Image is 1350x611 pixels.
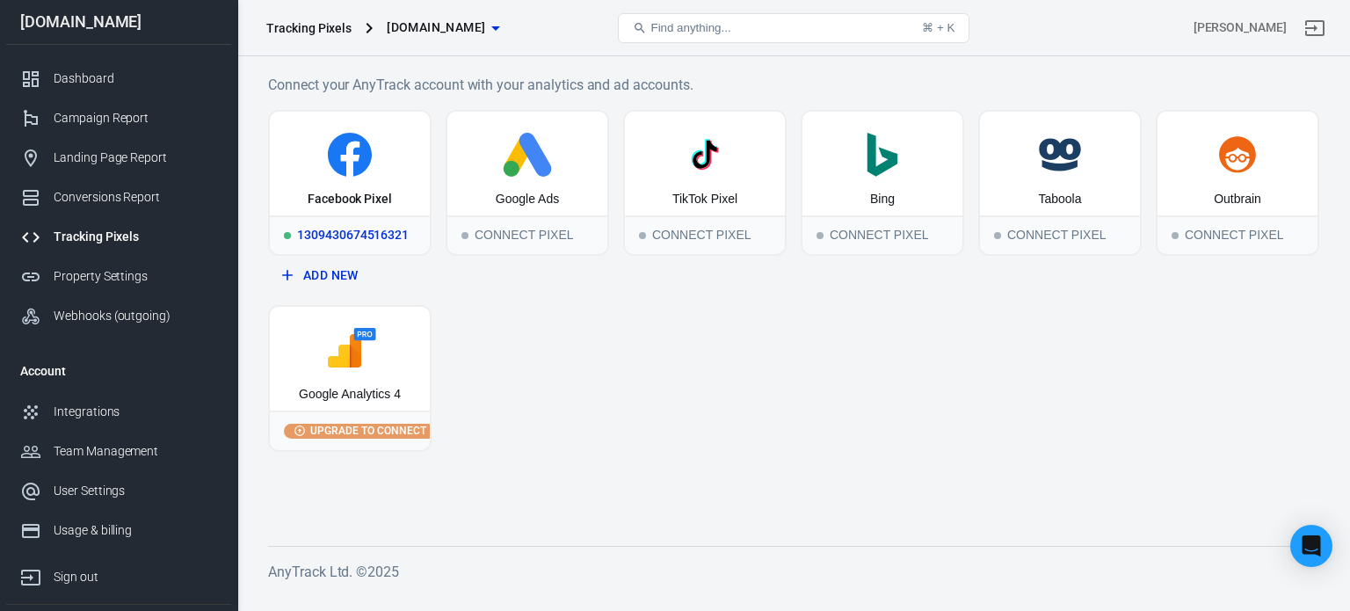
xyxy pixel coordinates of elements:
[54,307,217,325] div: Webhooks (outgoing)
[6,98,231,138] a: Campaign Report
[1156,110,1319,256] button: OutbrainConnect PixelConnect Pixel
[817,232,824,239] span: Connect Pixel
[54,149,217,167] div: Landing Page Report
[618,13,969,43] button: Find anything...⌘ + K
[639,232,646,239] span: Connect Pixel
[275,259,425,292] button: Add New
[446,110,609,256] button: Google AdsConnect PixelConnect Pixel
[1038,191,1081,208] div: Taboola
[268,305,432,451] button: Google Analytics 4Upgrade to connect
[496,191,559,208] div: Google Ads
[380,11,506,44] button: [DOMAIN_NAME]
[6,217,231,257] a: Tracking Pixels
[268,74,1319,96] h6: Connect your AnyTrack account with your analytics and ad accounts.
[54,521,217,540] div: Usage & billing
[299,386,401,404] div: Google Analytics 4
[6,296,231,336] a: Webhooks (outgoing)
[980,215,1140,254] div: Connect Pixel
[650,21,730,34] span: Find anything...
[6,392,231,432] a: Integrations
[870,191,895,208] div: Bing
[802,215,962,254] div: Connect Pixel
[6,257,231,296] a: Property Settings
[1294,7,1336,49] a: Sign out
[922,21,954,34] div: ⌘ + K
[54,568,217,586] div: Sign out
[6,14,231,30] div: [DOMAIN_NAME]
[801,110,964,256] button: BingConnect PixelConnect Pixel
[978,110,1142,256] button: TaboolaConnect PixelConnect Pixel
[6,59,231,98] a: Dashboard
[6,511,231,550] a: Usage & billing
[284,232,291,239] span: Running
[6,550,231,597] a: Sign out
[625,215,785,254] div: Connect Pixel
[268,110,432,256] a: Facebook PixelRunning1309430674516321
[1194,18,1287,37] div: Account id: C21CTY1k
[1214,191,1261,208] div: Outbrain
[54,267,217,286] div: Property Settings
[1172,232,1179,239] span: Connect Pixel
[6,432,231,471] a: Team Management
[6,350,231,392] li: Account
[54,109,217,127] div: Campaign Report
[54,403,217,421] div: Integrations
[307,423,430,439] span: Upgrade to connect
[54,228,217,246] div: Tracking Pixels
[6,178,231,217] a: Conversions Report
[461,232,468,239] span: Connect Pixel
[6,471,231,511] a: User Settings
[266,19,352,37] div: Tracking Pixels
[623,110,787,256] button: TikTok PixelConnect PixelConnect Pixel
[6,138,231,178] a: Landing Page Report
[54,482,217,500] div: User Settings
[268,561,1319,583] h6: AnyTrack Ltd. © 2025
[308,191,392,208] div: Facebook Pixel
[1290,525,1332,567] div: Open Intercom Messenger
[447,215,607,254] div: Connect Pixel
[270,215,430,254] div: 1309430674516321
[1158,215,1317,254] div: Connect Pixel
[54,69,217,88] div: Dashboard
[387,17,485,39] span: taniatheherbalist.com
[994,232,1001,239] span: Connect Pixel
[54,188,217,207] div: Conversions Report
[672,191,737,208] div: TikTok Pixel
[54,442,217,461] div: Team Management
